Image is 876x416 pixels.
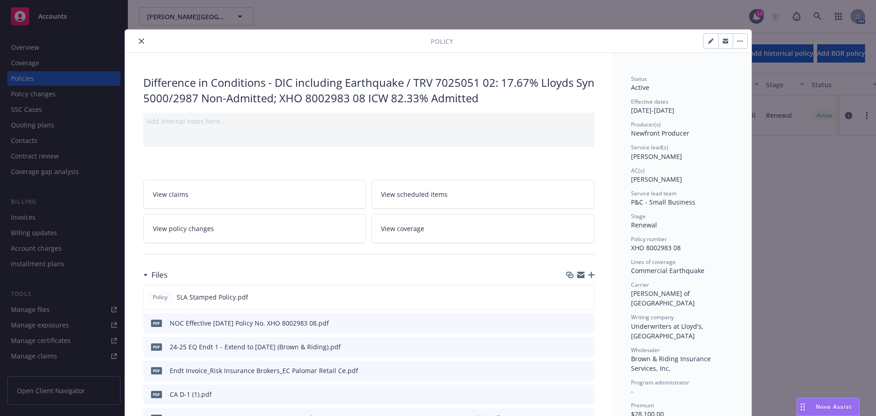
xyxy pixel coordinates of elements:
[631,313,674,321] span: Writing company
[631,221,657,229] span: Renewal
[631,212,646,220] span: Stage
[381,224,424,233] span: View coverage
[151,391,162,398] span: pdf
[568,292,575,302] button: download file
[631,98,733,115] div: [DATE] - [DATE]
[631,322,705,340] span: Underwriters at Lloyd's, [GEOGRAPHIC_DATA]
[170,318,329,328] div: NOC Effective [DATE] Policy No. XHO 8002983 08.pdf
[170,342,341,352] div: 24-25 EQ Endt 1 - Extend to [DATE] (Brown & Riding).pdf
[147,116,591,126] div: Add internal notes here...
[797,398,808,416] div: Drag to move
[371,180,594,209] a: View scheduled items
[631,258,676,266] span: Lines of coverage
[568,318,575,328] button: download file
[797,398,860,416] button: Nova Assist
[151,269,167,281] h3: Files
[631,401,654,409] span: Premium
[631,167,645,174] span: AC(s)
[136,36,147,47] button: close
[631,75,647,83] span: Status
[631,289,695,307] span: [PERSON_NAME] of [GEOGRAPHIC_DATA]
[631,190,677,197] span: Service lead team
[631,281,649,289] span: Carrier
[583,390,591,399] button: preview file
[170,390,212,399] div: CA D-1 (1).pdf
[631,83,649,92] span: Active
[631,354,713,373] span: Brown & Riding Insurance Services, Inc.
[631,235,667,243] span: Policy number
[568,390,575,399] button: download file
[583,342,591,352] button: preview file
[431,37,453,46] span: Policy
[583,318,591,328] button: preview file
[151,293,169,301] span: Policy
[631,143,668,151] span: Service lead(s)
[568,342,575,352] button: download file
[631,121,661,128] span: Producer(s)
[568,366,575,375] button: download file
[583,366,591,375] button: preview file
[177,292,248,302] span: SLA Stamped Policy.pdf
[816,403,852,411] span: Nova Assist
[143,180,366,209] a: View claims
[631,243,681,252] span: XHO 8002983 08
[631,98,668,105] span: Effective dates
[151,320,162,326] span: pdf
[631,346,660,354] span: Wholesaler
[151,343,162,350] span: pdf
[170,366,358,375] div: Endt Invoice_Risk Insurance Brokers_EC Palomar Retail Ce.pdf
[381,190,448,199] span: View scheduled items
[631,129,689,137] span: Newfront Producer
[153,190,188,199] span: View claims
[582,292,590,302] button: preview file
[631,379,689,386] span: Program administrator
[143,214,366,243] a: View policy changes
[153,224,214,233] span: View policy changes
[631,175,682,184] span: [PERSON_NAME]
[631,387,633,395] span: -
[631,152,682,161] span: [PERSON_NAME]
[631,198,695,206] span: P&C - Small Business
[143,75,594,105] div: Difference in Conditions - DIC including Earthquake / TRV 7025051 02: 17.67% Lloyds Syn 5000/2987...
[371,214,594,243] a: View coverage
[631,266,704,275] span: Commercial Earthquake
[151,367,162,374] span: pdf
[143,269,167,281] div: Files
